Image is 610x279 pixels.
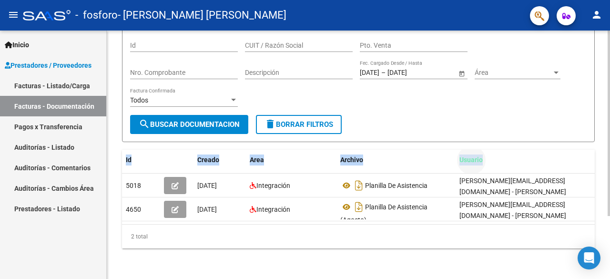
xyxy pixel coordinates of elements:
[256,182,290,189] span: Integración
[365,182,427,189] span: Planilla De Asistencia
[197,156,219,164] span: Creado
[118,5,286,26] span: - [PERSON_NAME] [PERSON_NAME]
[456,150,599,170] datatable-header-cell: Usuario
[360,69,379,77] input: Fecha inicio
[459,201,566,219] span: [PERSON_NAME][EMAIL_ADDRESS][DOMAIN_NAME] - [PERSON_NAME]
[387,69,434,77] input: Fecha fin
[75,5,118,26] span: - fosforo
[139,120,240,129] span: Buscar Documentacion
[139,118,150,130] mat-icon: search
[353,178,365,193] i: Descargar documento
[340,203,427,224] span: Planilla De Asistencia (Agosto)
[5,40,29,50] span: Inicio
[256,206,290,213] span: Integración
[250,156,264,164] span: Area
[126,206,141,213] span: 4650
[578,247,600,269] div: Open Intercom Messenger
[336,150,456,170] datatable-header-cell: Archivo
[130,96,148,104] span: Todos
[457,68,467,78] button: Open calendar
[126,156,132,164] span: Id
[122,150,160,170] datatable-header-cell: Id
[246,150,336,170] datatable-header-cell: Area
[8,9,19,21] mat-icon: menu
[197,182,217,189] span: [DATE]
[381,69,386,77] span: –
[130,115,248,134] button: Buscar Documentacion
[264,120,333,129] span: Borrar Filtros
[591,9,602,21] mat-icon: person
[193,150,246,170] datatable-header-cell: Creado
[126,182,141,189] span: 5018
[197,206,217,213] span: [DATE]
[459,177,566,196] span: [PERSON_NAME][EMAIL_ADDRESS][DOMAIN_NAME] - [PERSON_NAME]
[475,69,552,77] span: Área
[256,115,342,134] button: Borrar Filtros
[5,60,91,71] span: Prestadores / Proveedores
[340,156,363,164] span: Archivo
[122,225,595,248] div: 2 total
[459,156,483,164] span: Usuario
[353,199,365,215] i: Descargar documento
[264,118,276,130] mat-icon: delete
